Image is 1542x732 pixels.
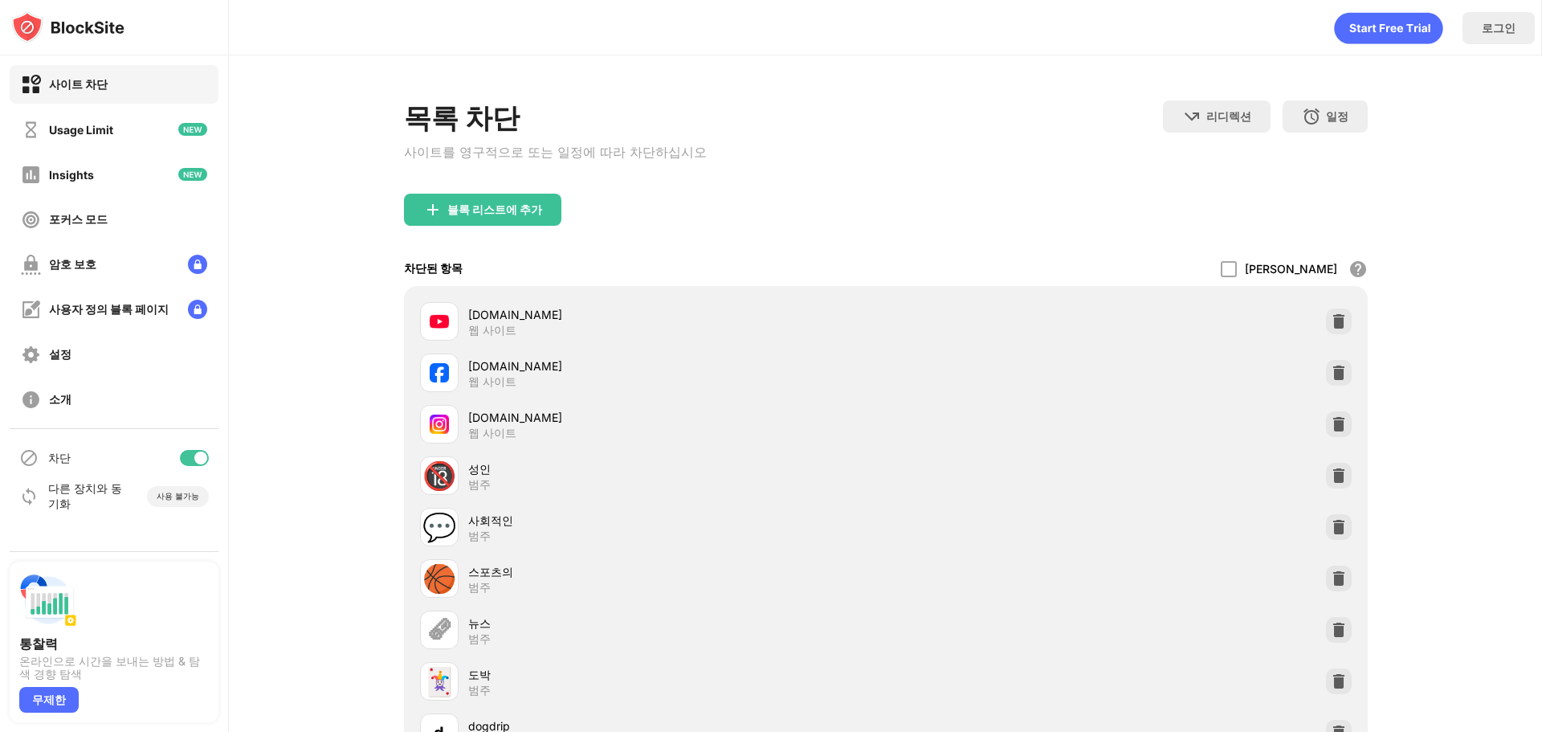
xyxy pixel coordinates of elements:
div: 웹 사이트 [468,374,516,389]
div: 온라인으로 시간을 보내는 방법 & 탐색 경향 탐색 [19,655,209,681]
div: 설정 [49,347,71,362]
div: 범주 [468,683,491,697]
div: 🗞 [426,614,453,647]
div: 성인 [468,460,886,477]
div: Usage Limit [49,123,113,137]
img: block-on.svg [21,75,41,95]
div: Insights [49,168,94,182]
div: [PERSON_NAME] [1245,262,1337,276]
img: focus-off.svg [21,210,41,230]
img: time-usage-off.svg [21,120,41,140]
div: 목록 차단 [404,100,707,137]
div: 로그인 [1482,21,1515,36]
img: logo-blocksite.svg [11,11,124,43]
div: 사이트 차단 [49,77,108,92]
div: 포커스 모드 [49,212,108,227]
img: new-icon.svg [178,168,207,181]
img: about-off.svg [21,390,41,410]
img: favicons [430,363,449,382]
div: 다른 장치와 동기화 [48,481,131,512]
img: sync-icon.svg [19,487,39,506]
div: 범주 [468,632,491,646]
div: animation [1334,12,1443,44]
div: 💬 [422,511,456,544]
img: lock-menu.svg [188,255,207,274]
div: 소개 [49,392,71,407]
div: 🃏 [422,665,456,698]
div: [DOMAIN_NAME] [468,306,886,323]
div: 일정 [1326,109,1348,125]
div: 무제한 [19,687,79,713]
div: 뉴스 [468,615,886,632]
img: new-icon.svg [178,123,207,136]
div: 🏀 [422,562,456,595]
img: blocking-icon.svg [19,448,39,468]
img: customize-block-page-off.svg [21,300,41,320]
div: 스포츠의 [468,563,886,580]
div: 범주 [468,529,491,543]
div: 사용자 정의 블록 페이지 [49,302,169,317]
div: [DOMAIN_NAME] [468,358,886,374]
div: 🔞 [422,460,456,493]
div: 웹 사이트 [468,323,516,337]
div: 웹 사이트 [468,426,516,440]
img: password-protection-off.svg [21,255,41,275]
img: push-insights.svg [19,571,77,629]
div: 암호 보호 [49,257,96,272]
div: 사이트를 영구적으로 또는 일정에 따라 차단하십시오 [404,144,707,162]
div: 도박 [468,666,886,683]
img: insights-off.svg [21,165,41,185]
div: 차단된 항목 [404,261,463,276]
div: 통찰력 [19,636,209,652]
img: favicons [430,415,449,434]
img: favicons [430,312,449,331]
div: 사용 불가능 [157,491,199,502]
div: 리디렉션 [1206,109,1251,125]
img: lock-menu.svg [188,300,207,319]
div: [DOMAIN_NAME] [468,409,886,426]
div: 차단 [48,451,71,466]
div: 범주 [468,477,491,492]
div: 블록 리스트에 추가 [447,203,542,216]
img: settings-off.svg [21,345,41,365]
div: 범주 [468,580,491,595]
div: 사회적인 [468,512,886,529]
